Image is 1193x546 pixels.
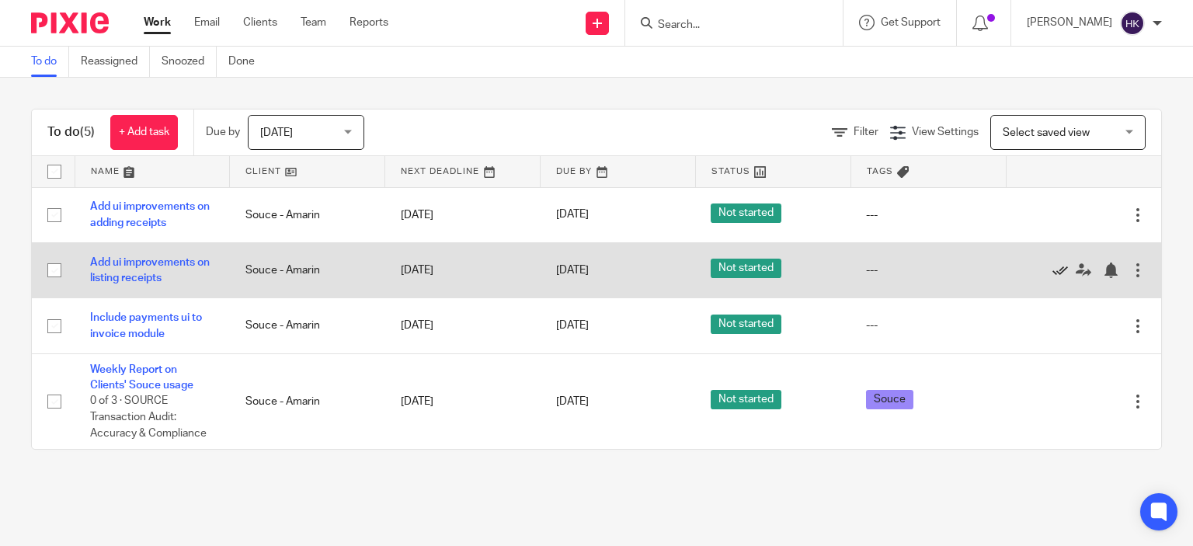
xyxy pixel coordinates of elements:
td: Souce - Amarin [230,298,385,353]
td: [DATE] [385,353,541,449]
a: Email [194,15,220,30]
a: Add ui improvements on adding receipts [90,201,210,228]
a: Include payments ui to invoice module [90,312,202,339]
a: Weekly Report on Clients' Souce usage [90,364,193,391]
p: Due by [206,124,240,140]
td: [DATE] [385,242,541,297]
span: Not started [711,315,781,334]
a: To do [31,47,69,77]
span: [DATE] [556,320,589,331]
td: Souce - Amarin [230,187,385,242]
a: Clients [243,15,277,30]
input: Search [656,19,796,33]
span: 0 of 3 · SOURCE Transaction Audit: Accuracy & Compliance [90,396,207,439]
h1: To do [47,124,95,141]
div: --- [866,207,990,223]
a: Reassigned [81,47,150,77]
a: Snoozed [162,47,217,77]
td: Souce - Amarin [230,353,385,449]
img: Pixie [31,12,109,33]
span: View Settings [912,127,979,137]
span: [DATE] [556,265,589,276]
span: [DATE] [556,210,589,221]
a: Team [301,15,326,30]
a: Done [228,47,266,77]
p: [PERSON_NAME] [1027,15,1112,30]
a: Mark as done [1052,263,1076,278]
span: Not started [711,203,781,223]
div: --- [866,263,990,278]
span: (5) [80,126,95,138]
span: Select saved view [1003,127,1090,138]
span: Tags [867,167,893,176]
a: Reports [350,15,388,30]
img: svg%3E [1120,11,1145,36]
span: Filter [854,127,878,137]
span: [DATE] [556,396,589,407]
a: Add ui improvements on listing receipts [90,257,210,283]
td: [DATE] [385,187,541,242]
span: Souce [866,390,913,409]
span: Not started [711,390,781,409]
span: Not started [711,259,781,278]
span: Get Support [881,17,941,28]
div: --- [866,318,990,333]
td: Souce - Amarin [230,242,385,297]
span: [DATE] [260,127,293,138]
a: + Add task [110,115,178,150]
td: [DATE] [385,298,541,353]
a: Work [144,15,171,30]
